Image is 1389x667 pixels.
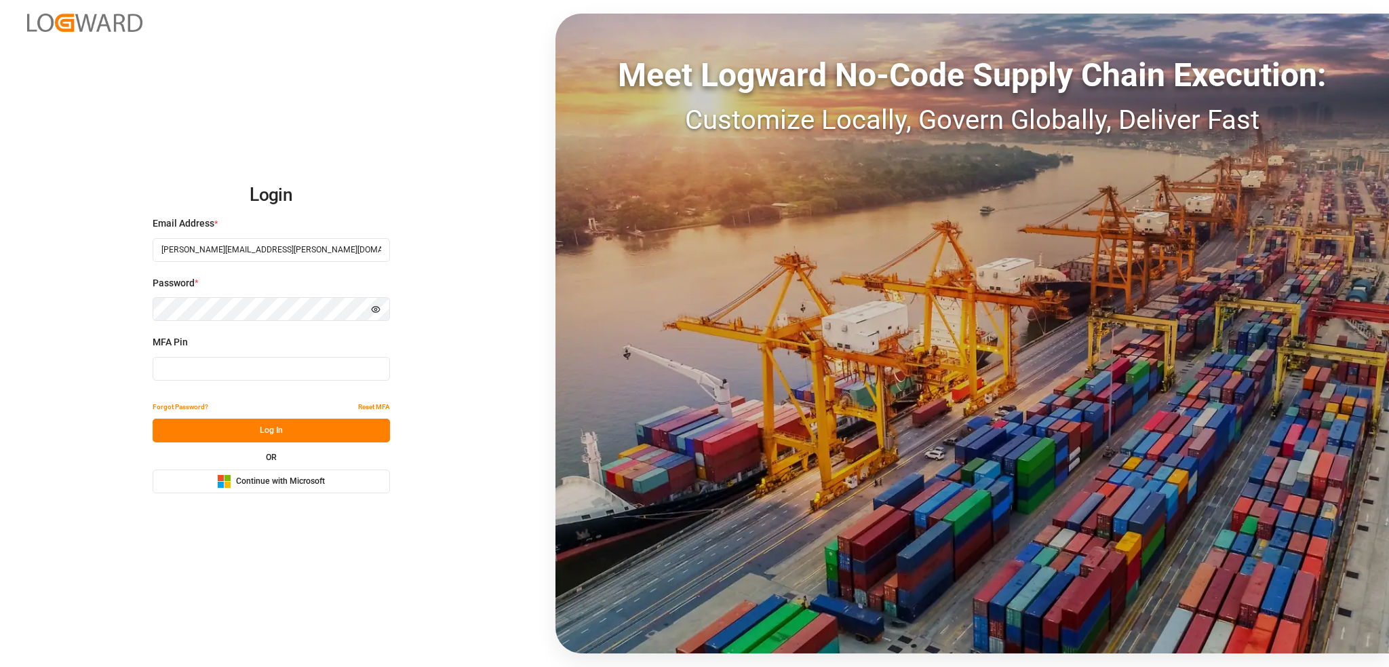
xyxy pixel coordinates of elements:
span: MFA Pin [153,335,188,349]
span: Email Address [153,216,214,231]
button: Log In [153,419,390,442]
div: Customize Locally, Govern Globally, Deliver Fast [555,100,1389,140]
span: Continue with Microsoft [236,476,325,488]
input: Enter your email [153,238,390,262]
small: OR [266,453,277,461]
button: Reset MFA [358,395,390,419]
img: Logward_new_orange.png [27,14,142,32]
div: Meet Logward No-Code Supply Chain Execution: [555,51,1389,100]
span: Password [153,276,195,290]
button: Continue with Microsoft [153,470,390,493]
button: Forgot Password? [153,395,208,419]
h2: Login [153,174,390,217]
